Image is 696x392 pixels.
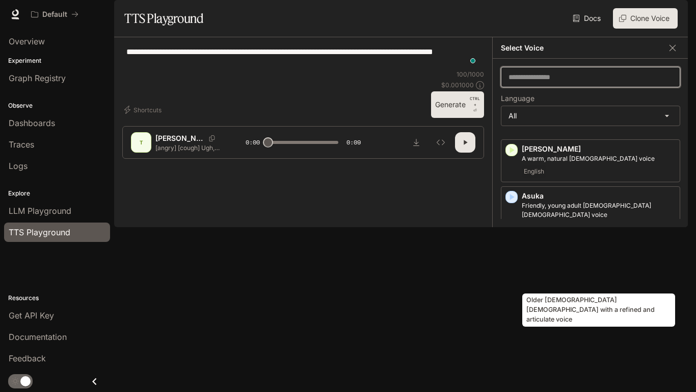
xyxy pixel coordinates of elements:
[126,46,480,69] textarea: To enrich screen reader interactions, please activate Accessibility in Grammarly extension settings
[155,133,205,143] p: [PERSON_NAME]
[406,132,426,153] button: Download audio
[346,137,361,148] span: 0:09
[501,106,680,126] div: All
[133,134,149,151] div: T
[522,191,676,201] p: Asuka
[122,102,166,118] button: Shortcuts
[470,95,480,108] p: CTRL +
[571,8,605,29] a: Docs
[42,10,67,19] p: Default
[441,81,474,89] p: $ 0.001000
[501,95,534,102] p: Language
[613,8,678,29] button: Clone Voice
[155,143,221,152] p: [angry] [cough] Ugh, this stupid cough... It's just so hard [cough] not getting sick this time of...
[124,8,203,29] h1: TTS Playground
[431,91,484,118] button: GenerateCTRL +⏎
[522,154,676,163] p: A warm, natural female voice
[522,293,675,327] div: Older [DEMOGRAPHIC_DATA] [DEMOGRAPHIC_DATA] with a refined and articulate voice
[522,144,676,154] p: [PERSON_NAME]
[470,95,480,114] p: ⏎
[205,135,219,141] button: Copy Voice ID
[26,4,83,24] button: All workspaces
[522,201,676,219] p: Friendly, young adult Japanese female voice
[457,70,484,79] p: 100 / 1000
[431,132,451,153] button: Inspect
[522,165,546,178] span: English
[246,137,260,148] span: 0:00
